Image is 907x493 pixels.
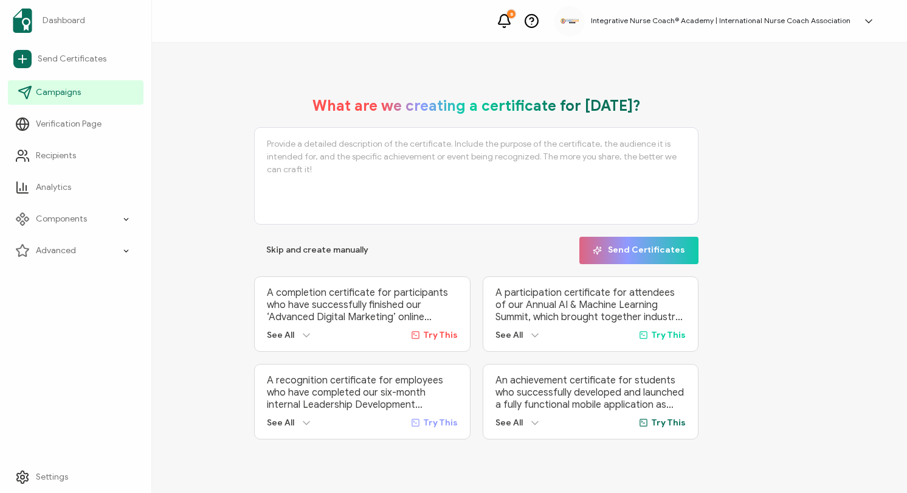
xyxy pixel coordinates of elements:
[312,97,641,115] h1: What are we creating a certificate for [DATE]?
[846,435,907,493] iframe: Chat Widget
[423,418,458,428] span: Try This
[579,237,698,264] button: Send Certificates
[651,330,686,340] span: Try This
[36,181,71,194] span: Analytics
[36,150,76,162] span: Recipients
[267,374,457,411] p: A recognition certificate for employees who have completed our six-month internal Leadership Deve...
[495,418,523,428] span: See All
[423,330,458,340] span: Try This
[254,237,381,264] button: Skip and create manually
[267,287,457,323] p: A completion certificate for participants who have successfully finished our ‘Advanced Digital Ma...
[38,53,106,65] span: Send Certificates
[8,112,143,136] a: Verification Page
[8,80,143,105] a: Campaigns
[507,10,516,18] div: 8
[495,374,686,411] p: An achievement certificate for students who successfully developed and launched a fully functiona...
[8,4,143,38] a: Dashboard
[593,246,685,255] span: Send Certificates
[560,18,579,23] img: 777b0dc1-7b55-4a88-919b-bb5ced834ee0.png
[13,9,32,33] img: sertifier-logomark-colored.svg
[8,465,143,489] a: Settings
[267,418,294,428] span: See All
[8,144,143,168] a: Recipients
[36,118,102,130] span: Verification Page
[651,418,686,428] span: Try This
[266,246,368,254] span: Skip and create manually
[36,213,87,225] span: Components
[43,15,85,27] span: Dashboard
[495,330,523,340] span: See All
[495,287,686,323] p: A participation certificate for attendees of our Annual AI & Machine Learning Summit, which broug...
[8,45,143,73] a: Send Certificates
[36,471,68,483] span: Settings
[36,86,81,99] span: Campaigns
[8,175,143,200] a: Analytics
[267,330,294,340] span: See All
[36,245,76,257] span: Advanced
[591,16,850,25] h5: Integrative Nurse Coach® Academy | International Nurse Coach Association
